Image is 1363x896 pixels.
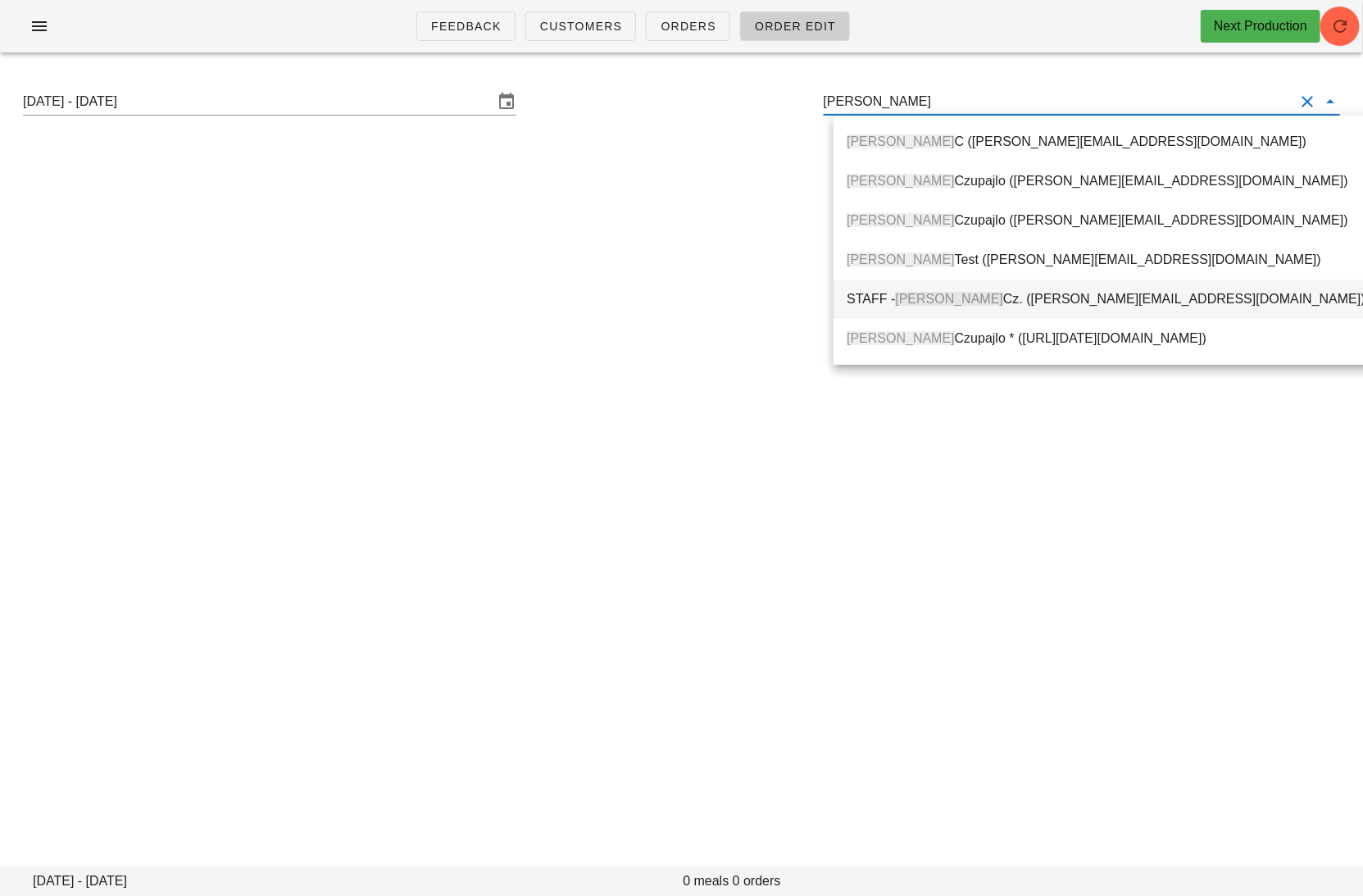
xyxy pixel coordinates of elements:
[847,213,955,227] span: [PERSON_NAME]
[895,292,1003,306] span: [PERSON_NAME]
[1214,16,1307,36] div: Next Production
[847,252,955,266] span: [PERSON_NAME]
[847,331,955,345] span: [PERSON_NAME]
[660,20,716,33] span: Orders
[847,174,955,188] span: [PERSON_NAME]
[539,20,623,33] span: Customers
[754,20,836,33] span: Order Edit
[430,20,502,33] span: Feedback
[740,11,850,41] a: Order Edit
[416,11,516,41] a: Feedback
[847,134,955,148] span: [PERSON_NAME]
[646,11,730,41] a: Orders
[1297,92,1317,111] button: Clear Customer
[525,11,637,41] a: Customers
